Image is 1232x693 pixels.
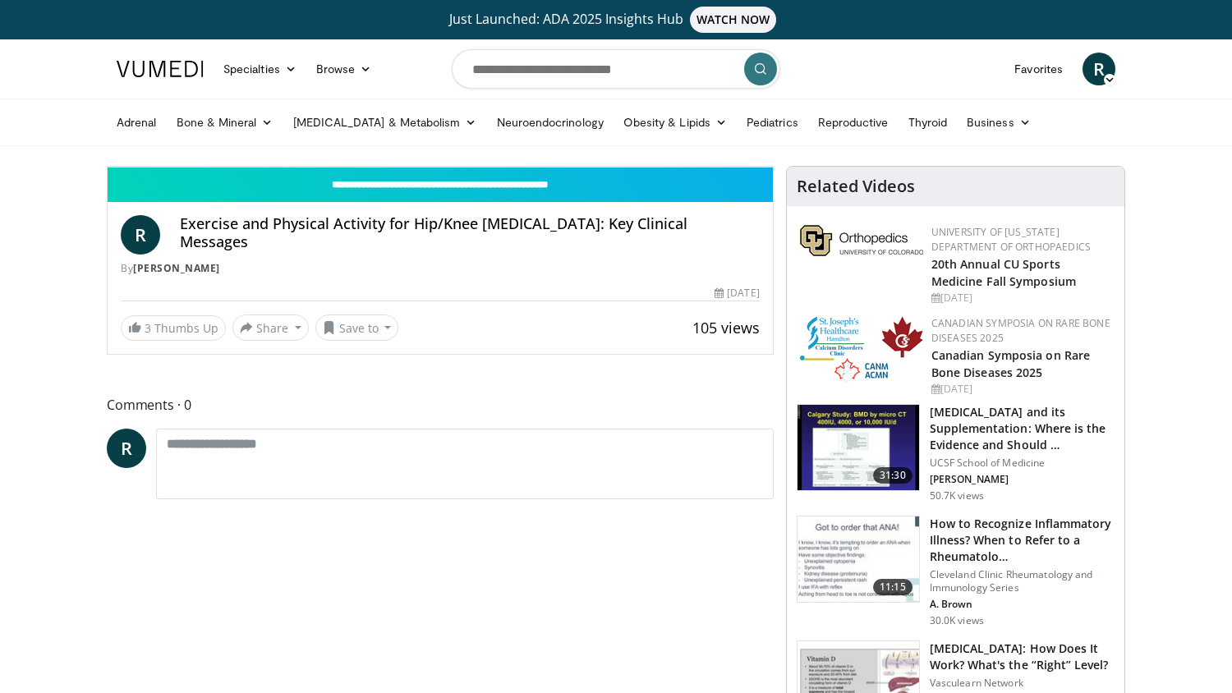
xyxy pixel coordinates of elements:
[930,677,1115,690] p: Vasculearn Network
[133,261,220,275] a: [PERSON_NAME]
[214,53,306,85] a: Specialties
[107,106,167,139] a: Adrenal
[930,473,1115,486] p: [PERSON_NAME]
[180,215,760,250] h4: Exercise and Physical Activity for Hip/Knee [MEDICAL_DATA]: Key Clinical Messages
[931,291,1111,305] div: [DATE]
[873,467,913,484] span: 31:30
[121,215,160,255] a: R
[145,320,151,336] span: 3
[1083,53,1115,85] a: R
[121,315,226,341] a: 3 Thumbs Up
[797,516,1115,627] a: 11:15 How to Recognize Inflammatory Illness? When to Refer to a Rheumatolo… Cleveland Clinic Rheu...
[800,225,923,256] img: 355603a8-37da-49b6-856f-e00d7e9307d3.png.150x105_q85_autocrop_double_scale_upscale_version-0.2.png
[690,7,777,33] span: WATCH NOW
[715,286,759,301] div: [DATE]
[1004,53,1073,85] a: Favorites
[899,106,958,139] a: Thyroid
[283,106,487,139] a: [MEDICAL_DATA] & Metabolism
[808,106,899,139] a: Reproductive
[107,394,774,415] span: Comments 0
[487,106,614,139] a: Neuroendocrinology
[931,256,1076,289] a: 20th Annual CU Sports Medicine Fall Symposium
[119,7,1113,33] a: Just Launched: ADA 2025 Insights HubWATCH NOW
[121,261,760,276] div: By
[930,614,984,627] p: 30.0K views
[930,404,1115,453] h3: [MEDICAL_DATA] and its Supplementation: Where is the Evidence and Should …
[797,404,1115,503] a: 31:30 [MEDICAL_DATA] and its Supplementation: Where is the Evidence and Should … UCSF School of M...
[232,314,309,341] button: Share
[798,405,919,490] img: 4bb25b40-905e-443e-8e37-83f056f6e86e.150x105_q85_crop-smart_upscale.jpg
[167,106,283,139] a: Bone & Mineral
[452,49,780,89] input: Search topics, interventions
[930,516,1115,565] h3: How to Recognize Inflammatory Illness? When to Refer to a Rheumatolo…
[306,53,382,85] a: Browse
[800,316,923,383] img: 59b7dea3-8883-45d6-a110-d30c6cb0f321.png.150x105_q85_autocrop_double_scale_upscale_version-0.2.png
[798,516,919,602] img: 5cecf4a9-46a2-4e70-91ad-1322486e7ee4.150x105_q85_crop-smart_upscale.jpg
[107,429,146,468] a: R
[931,382,1111,397] div: [DATE]
[931,225,1091,254] a: University of [US_STATE] Department of Orthopaedics
[930,457,1115,470] p: UCSF School of Medicine
[797,177,915,196] h4: Related Videos
[930,568,1115,594] p: Cleveland Clinic Rheumatology and Immunology Series
[117,61,204,77] img: VuMedi Logo
[873,579,913,595] span: 11:15
[692,318,760,337] span: 105 views
[957,106,1041,139] a: Business
[930,598,1115,611] p: A. Brown
[315,314,399,341] button: Save to
[930,489,984,503] p: 50.7K views
[737,106,808,139] a: Pediatrics
[614,106,737,139] a: Obesity & Lipids
[108,167,773,168] video-js: Video Player
[930,640,1115,673] h3: [MEDICAL_DATA]: How Does It Work? What's the “Right” Level?
[931,347,1091,380] a: Canadian Symposia on Rare Bone Diseases 2025
[931,316,1110,345] a: Canadian Symposia on Rare Bone Diseases 2025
